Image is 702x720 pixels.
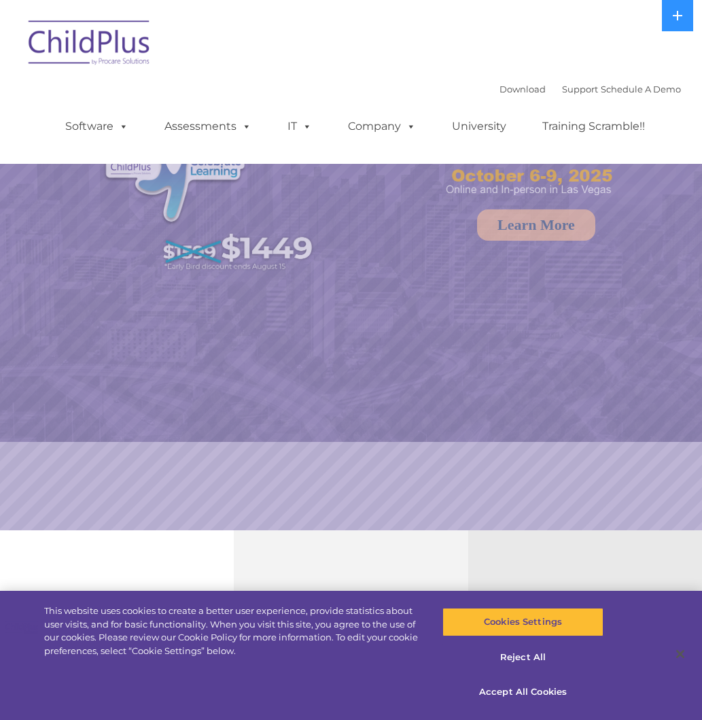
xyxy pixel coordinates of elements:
[22,11,158,79] img: ChildPlus by Procare Solutions
[274,113,326,140] a: IT
[499,84,681,95] font: |
[601,84,681,95] a: Schedule A Demo
[334,113,429,140] a: Company
[52,113,142,140] a: Software
[442,678,604,706] button: Accept All Cookies
[529,113,659,140] a: Training Scramble!!
[151,113,265,140] a: Assessments
[477,209,595,241] a: Learn More
[44,604,421,657] div: This website uses cookies to create a better user experience, provide statistics about user visit...
[562,84,598,95] a: Support
[438,113,520,140] a: University
[499,84,546,95] a: Download
[442,608,604,636] button: Cookies Settings
[665,639,695,669] button: Close
[442,643,604,672] button: Reject All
